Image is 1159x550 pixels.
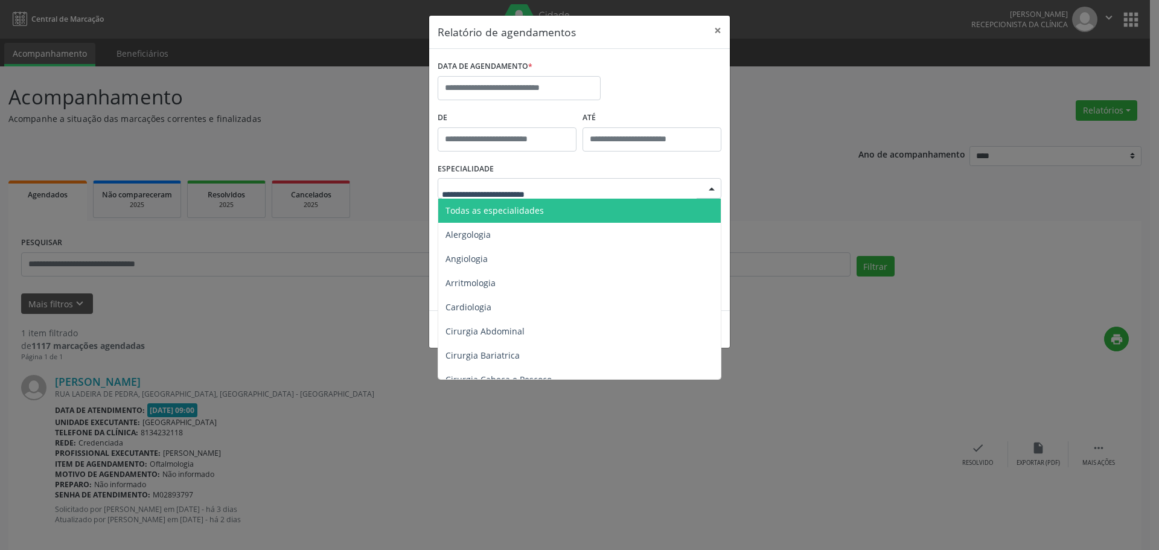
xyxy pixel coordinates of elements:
span: Cardiologia [445,301,491,313]
span: Todas as especialidades [445,205,544,216]
span: Cirurgia Abdominal [445,325,525,337]
label: ATÉ [583,109,721,127]
label: ESPECIALIDADE [438,160,494,179]
span: Cirurgia Bariatrica [445,350,520,361]
span: Alergologia [445,229,491,240]
span: Arritmologia [445,277,496,289]
label: DATA DE AGENDAMENTO [438,57,532,76]
h5: Relatório de agendamentos [438,24,576,40]
span: Angiologia [445,253,488,264]
span: Cirurgia Cabeça e Pescoço [445,374,552,385]
button: Close [706,16,730,45]
label: De [438,109,576,127]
